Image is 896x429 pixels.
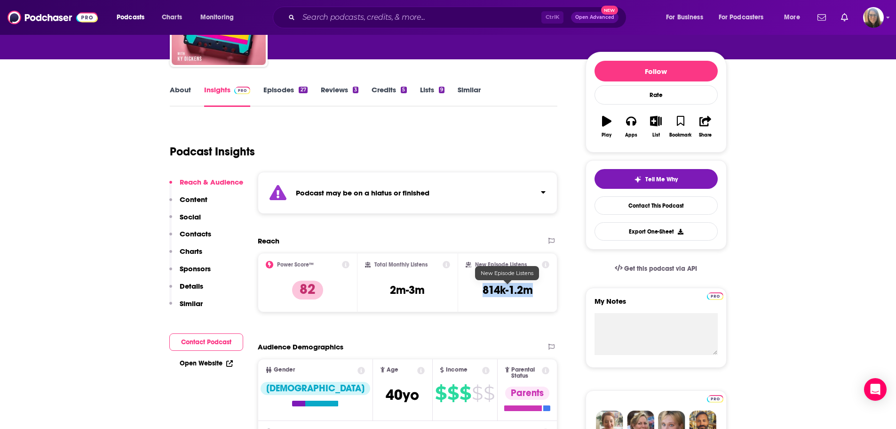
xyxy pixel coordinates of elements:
[719,11,764,24] span: For Podcasters
[863,7,884,28] button: Show profile menu
[595,222,718,241] button: Export One-Sheet
[180,247,202,256] p: Charts
[110,10,157,25] button: open menu
[595,110,619,144] button: Play
[162,11,182,24] span: Charts
[595,61,718,81] button: Follow
[668,110,693,144] button: Bookmark
[274,367,295,373] span: Gender
[777,10,812,25] button: open menu
[619,110,643,144] button: Apps
[595,169,718,189] button: tell me why sparkleTell Me Why
[258,236,279,245] h2: Reach
[180,359,233,367] a: Open Website
[652,132,660,138] div: List
[595,85,718,105] div: Rate
[420,85,444,107] a: Lists9
[707,292,723,300] img: Podchaser Pro
[602,132,611,138] div: Play
[401,87,406,93] div: 5
[299,87,307,93] div: 27
[669,132,691,138] div: Bookmark
[169,247,202,264] button: Charts
[699,132,712,138] div: Share
[645,176,678,183] span: Tell Me Why
[575,15,614,20] span: Open Advanced
[169,178,243,195] button: Reach & Audience
[180,264,211,273] p: Sponsors
[511,367,540,379] span: Parental Status
[666,11,703,24] span: For Business
[374,261,428,268] h2: Total Monthly Listens
[484,386,494,401] span: $
[571,12,618,23] button: Open AdvancedNew
[8,8,98,26] img: Podchaser - Follow, Share and Rate Podcasts
[261,382,370,395] div: [DEMOGRAPHIC_DATA]
[607,257,705,280] a: Get this podcast via API
[659,10,715,25] button: open menu
[541,11,563,24] span: Ctrl K
[458,85,481,107] a: Similar
[169,299,203,316] button: Similar
[180,178,243,186] p: Reach & Audience
[624,265,697,273] span: Get this podcast via API
[390,283,425,297] h3: 2m-3m
[863,7,884,28] span: Logged in as akolesnik
[277,261,314,268] h2: Power Score™
[180,195,207,204] p: Content
[483,283,533,297] h3: 814k-1.2m
[784,11,800,24] span: More
[169,229,211,247] button: Contacts
[625,132,637,138] div: Apps
[707,291,723,300] a: Pro website
[472,386,483,401] span: $
[601,6,618,15] span: New
[595,297,718,313] label: My Notes
[643,110,668,144] button: List
[481,270,533,276] span: New Episode Listens
[194,10,246,25] button: open menu
[169,264,211,282] button: Sponsors
[282,7,635,28] div: Search podcasts, credits, & more...
[170,145,255,159] h1: Podcast Insights
[386,386,419,404] span: 40 yo
[435,386,446,401] span: $
[634,176,642,183] img: tell me why sparkle
[200,11,234,24] span: Monitoring
[693,110,717,144] button: Share
[170,85,191,107] a: About
[296,188,429,197] strong: Podcast may be on a hiatus or finished
[180,229,211,238] p: Contacts
[234,87,251,94] img: Podchaser Pro
[439,87,444,93] div: 9
[460,386,471,401] span: $
[387,367,398,373] span: Age
[446,367,468,373] span: Income
[814,9,830,25] a: Show notifications dropdown
[169,212,201,230] button: Social
[169,195,207,212] button: Content
[863,7,884,28] img: User Profile
[713,10,777,25] button: open menu
[837,9,852,25] a: Show notifications dropdown
[263,85,307,107] a: Episodes27
[372,85,406,107] a: Credits5
[505,387,549,400] div: Parents
[595,196,718,215] a: Contact This Podcast
[117,11,144,24] span: Podcasts
[169,333,243,351] button: Contact Podcast
[707,395,723,403] img: Podchaser Pro
[475,261,527,268] h2: New Episode Listens
[299,10,541,25] input: Search podcasts, credits, & more...
[292,281,323,299] p: 82
[258,172,558,214] section: Click to expand status details
[169,282,203,299] button: Details
[156,10,188,25] a: Charts
[180,299,203,308] p: Similar
[447,386,459,401] span: $
[321,85,358,107] a: Reviews3
[180,212,201,221] p: Social
[353,87,358,93] div: 3
[258,342,343,351] h2: Audience Demographics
